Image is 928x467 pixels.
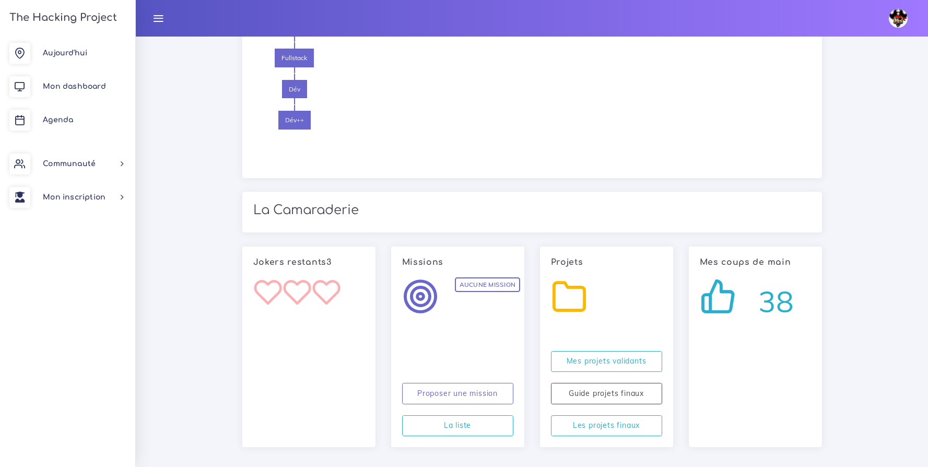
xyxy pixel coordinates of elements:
[278,111,311,130] span: Dév++
[700,258,811,267] h6: Mes coups de main
[889,9,908,28] img: avatar
[43,160,96,168] span: Communauté
[551,258,662,267] h6: Projets
[275,49,314,67] span: Fullstack
[43,116,73,124] span: Agenda
[551,383,662,404] a: Guide projets finaux
[253,258,365,267] h6: Jokers restants
[253,203,811,218] h2: La Camaraderie
[402,415,513,437] a: La liste
[402,383,513,404] a: Proposer une mission
[43,83,106,90] span: Mon dashboard
[758,281,794,323] span: 38
[326,258,332,267] span: 3
[43,49,87,57] span: Aujourd'hui
[455,277,520,292] span: Aucune mission
[551,351,662,372] a: Mes projets validants
[6,12,117,24] h3: The Hacking Project
[551,415,662,437] a: Les projets finaux
[282,80,307,99] span: Dév
[402,258,513,267] h6: Missions
[43,193,105,201] span: Mon inscription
